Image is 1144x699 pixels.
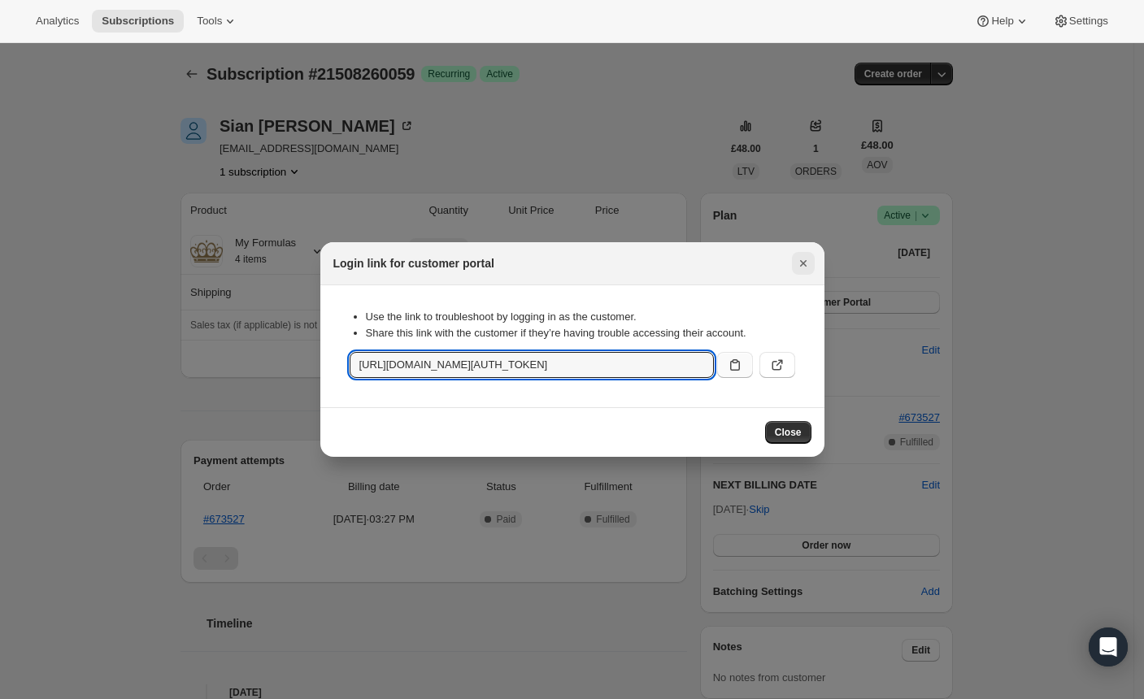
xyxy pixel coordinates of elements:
li: Use the link to troubleshoot by logging in as the customer. [366,309,795,325]
button: Tools [187,10,248,33]
span: Tools [197,15,222,28]
h2: Login link for customer portal [333,255,494,271]
button: Subscriptions [92,10,184,33]
span: Analytics [36,15,79,28]
button: Analytics [26,10,89,33]
button: Close [765,421,811,444]
button: Close [792,252,815,275]
div: Open Intercom Messenger [1089,627,1128,666]
button: Help [965,10,1039,33]
button: Settings [1043,10,1118,33]
span: Subscriptions [102,15,174,28]
span: Close [775,426,802,439]
span: Help [991,15,1013,28]
li: Share this link with the customer if they’re having trouble accessing their account. [366,325,795,341]
span: Settings [1069,15,1108,28]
